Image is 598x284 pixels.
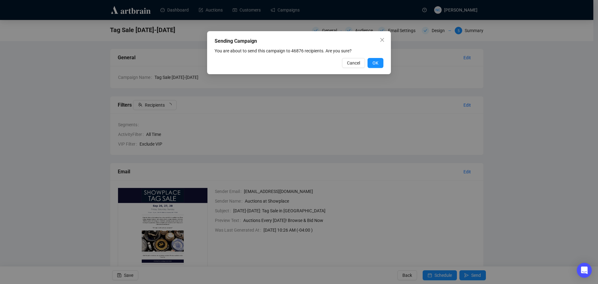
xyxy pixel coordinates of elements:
[215,47,383,54] div: You are about to send this campaign to 46876 recipients. Are you sure?
[380,37,385,42] span: close
[377,35,387,45] button: Close
[373,60,378,66] span: OK
[368,58,383,68] button: OK
[577,263,592,278] div: Open Intercom Messenger
[215,37,383,45] div: Sending Campaign
[347,60,360,66] span: Cancel
[342,58,365,68] button: Cancel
